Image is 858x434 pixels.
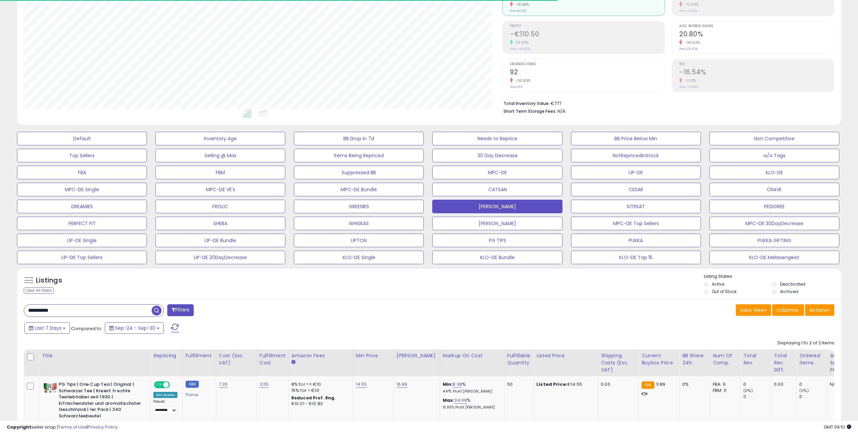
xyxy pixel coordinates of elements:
[432,183,562,196] button: CATSAN
[17,183,147,196] button: MPC-DE Single
[186,381,199,388] small: FBM
[743,352,768,366] div: Total Rev.
[679,62,834,66] span: ROI
[17,166,147,179] button: FBA
[260,381,269,388] a: 3.55
[642,381,654,389] small: FBA
[571,234,701,247] button: PUKKA
[443,397,499,410] div: %
[155,166,285,179] button: FBM
[59,381,141,421] b: PG Tips | One Cup Tea | Original | Schwarzer Tee | Kreiert fr echte Teeliebhaber seit 1930 | Erfr...
[17,251,147,264] button: LIP-DE Top Sellers
[294,183,424,196] button: MPC-DE Bundle
[260,352,286,366] div: Fulfillment Cost
[778,340,834,346] div: Displaying 1 to 2 of 2 items
[115,325,155,331] span: Sep-24 - Sep-30
[503,101,550,106] b: Total Inventory Value:
[712,281,724,287] label: Active
[294,132,424,145] button: BB Drop in 7d
[17,234,147,247] button: LIP-DE Single
[601,352,636,374] div: Shipping Costs (Exc. VAT)
[510,30,665,39] h2: -€110.50
[513,78,531,83] small: -30.83%
[780,289,798,294] label: Archived
[7,424,118,431] div: seller snap | |
[88,424,118,430] a: Privacy Policy
[155,382,163,388] span: ON
[294,166,424,179] button: Suppressed BB
[642,352,676,366] div: Current Buybox Price
[503,99,829,107] li: €777
[712,289,737,294] label: Out of Stock
[709,251,839,264] button: KLO-DE Melissengeist
[510,68,665,77] h2: 92
[709,149,839,162] button: w/o Tags
[571,132,701,145] button: BB Price Below Min
[432,251,562,264] button: KLO-DE Bundle
[36,276,62,285] h5: Listings
[167,304,194,316] button: Filters
[294,149,424,162] button: Items Being Repriced
[510,9,527,13] small: Prev: €1,522
[35,325,61,331] span: Last 7 Days
[679,85,698,89] small: Prev: -14.86%
[799,381,827,387] div: 0
[155,251,285,264] button: LIP-DE 30DayDecrease
[432,132,562,145] button: Needs to Reprice
[291,359,295,365] small: Amazon Fees.
[43,381,57,395] img: 41wg+sAcXNL._SL40_.jpg
[777,307,798,313] span: Columns
[443,381,499,394] div: %
[772,304,804,316] button: Columns
[571,183,701,196] button: CESAR
[507,352,531,366] div: Fulfillable Quantity
[169,382,180,388] span: OFF
[713,381,735,387] div: FBA: 6
[17,217,147,230] button: PERFECT FIT
[830,352,855,374] div: Avg Selling Price
[571,200,701,213] button: KITEKAT
[799,388,809,393] small: (0%)
[513,2,529,7] small: -31.45%
[71,325,102,332] span: Compared to:
[153,392,177,398] div: Win BuyBox
[42,352,148,359] div: Title
[709,132,839,145] button: Non Competitive
[682,40,700,45] small: -30.50%
[679,24,834,28] span: Avg. Buybox Share
[743,388,753,393] small: (0%)
[153,399,177,415] div: Preset:
[397,352,437,359] div: [PERSON_NAME]
[24,287,54,294] div: Clear All Filters
[799,394,827,400] div: 0
[291,381,348,387] div: 8% for <= €10
[713,352,738,366] div: Num of Comp.
[780,281,805,287] label: Deactivated
[432,217,562,230] button: [PERSON_NAME]
[709,200,839,213] button: PEDIGREE
[830,381,852,387] div: N/A
[397,381,407,388] a: 16.99
[155,234,285,247] button: LIP-DE Bundle
[432,149,562,162] button: 30 Day Decrease
[682,2,699,7] small: -12.30%
[557,108,566,114] span: N/A
[443,352,501,359] div: Markup on Cost
[186,390,211,398] div: Prime
[105,322,164,334] button: Sep-24 - Sep-30
[704,273,841,280] p: Listing States:
[155,132,285,145] button: Inventory Age
[736,304,771,316] button: Save View
[432,234,562,247] button: PG TIPS
[510,47,530,51] small: Prev: -€143.51
[743,381,771,387] div: 0
[186,352,213,359] div: Fulfillment
[824,424,851,430] span: 2025-10-8 09:51 GMT
[709,217,839,230] button: MPC-DE 30DayDecrease
[571,217,701,230] button: MPC-DE Top Sellers
[153,352,180,359] div: Repricing
[679,30,834,39] h2: 20.80%
[294,200,424,213] button: GREENIES
[507,381,528,387] div: 50
[443,381,453,387] b: Min:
